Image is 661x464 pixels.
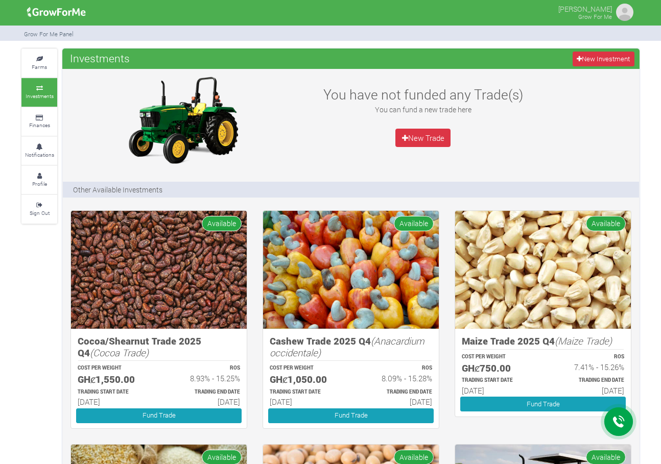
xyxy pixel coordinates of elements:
a: New Trade [395,129,451,147]
h5: Cashew Trade 2025 Q4 [270,335,432,358]
span: Available [202,216,242,231]
small: Grow For Me [578,13,612,20]
a: Investments [21,78,57,106]
img: growforme image [455,211,631,329]
small: Investments [26,92,54,100]
small: Notifications [25,151,54,158]
h6: [DATE] [360,397,432,406]
p: COST PER WEIGHT [462,353,534,361]
i: (Maize Trade) [555,334,612,347]
h5: GHȼ1,550.00 [78,374,150,385]
a: Sign Out [21,195,57,223]
p: ROS [360,364,432,372]
span: Investments [67,48,132,68]
p: Estimated Trading Start Date [462,377,534,384]
span: Available [394,216,434,231]
img: growforme image [263,211,439,329]
a: Notifications [21,137,57,165]
img: growforme image [615,2,635,22]
a: Farms [21,49,57,77]
h3: You have not funded any Trade(s) [312,86,534,103]
h6: [DATE] [270,397,342,406]
a: Fund Trade [460,397,626,411]
p: Other Available Investments [73,184,162,195]
a: New Investment [573,52,634,66]
small: Grow For Me Panel [24,30,74,38]
img: growforme image [119,74,247,166]
p: Estimated Trading Start Date [270,388,342,396]
i: (Anacardium occidentale) [270,334,424,359]
h6: [DATE] [552,386,624,395]
h5: Cocoa/Shearnut Trade 2025 Q4 [78,335,240,358]
p: COST PER WEIGHT [78,364,150,372]
i: (Cocoa Trade) [90,346,149,359]
small: Farms [32,63,47,70]
p: COST PER WEIGHT [270,364,342,372]
p: Estimated Trading End Date [168,388,240,396]
small: Finances [29,121,50,129]
p: [PERSON_NAME] [558,2,612,14]
h5: GHȼ750.00 [462,362,534,374]
h6: 8.93% - 15.25% [168,374,240,383]
a: Fund Trade [268,408,434,423]
h6: 8.09% - 15.28% [360,374,432,383]
span: Available [586,216,626,231]
p: ROS [552,353,624,361]
img: growforme image [23,2,89,22]
p: Estimated Trading Start Date [78,388,150,396]
small: Sign Out [30,209,50,216]
a: Profile [21,166,57,194]
h6: [DATE] [462,386,534,395]
p: You can fund a new trade here [312,104,534,115]
a: Fund Trade [76,408,242,423]
h5: GHȼ1,050.00 [270,374,342,385]
small: Profile [32,180,47,187]
img: growforme image [71,211,247,329]
h6: 7.41% - 15.26% [552,362,624,372]
a: Finances [21,108,57,136]
p: Estimated Trading End Date [360,388,432,396]
h6: [DATE] [78,397,150,406]
p: ROS [168,364,240,372]
p: Estimated Trading End Date [552,377,624,384]
h6: [DATE] [168,397,240,406]
h5: Maize Trade 2025 Q4 [462,335,624,347]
